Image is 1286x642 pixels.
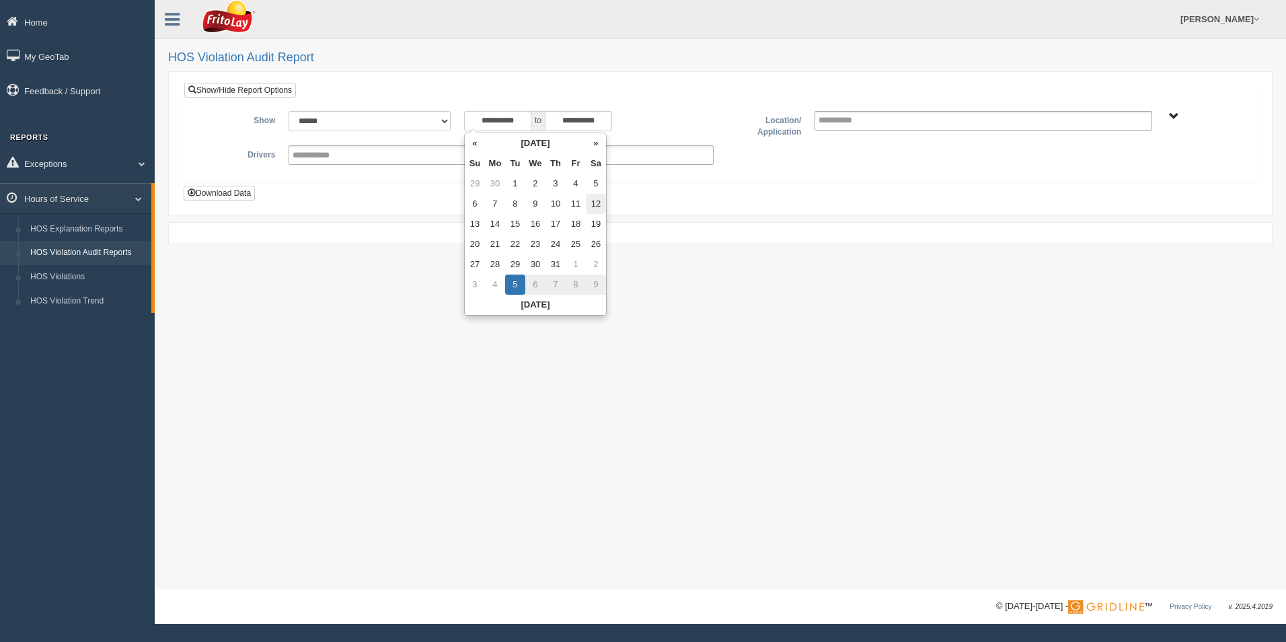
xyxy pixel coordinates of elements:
[184,186,255,201] button: Download Data
[566,234,586,254] td: 25
[566,194,586,214] td: 11
[24,265,151,289] a: HOS Violations
[996,600,1273,614] div: © [DATE]-[DATE] - ™
[720,111,808,139] label: Location/ Application
[566,275,586,295] td: 8
[525,194,545,214] td: 9
[586,214,606,234] td: 19
[525,174,545,194] td: 2
[525,153,545,174] th: We
[465,174,485,194] td: 29
[531,111,545,131] span: to
[505,275,525,295] td: 5
[1229,603,1273,610] span: v. 2025.4.2019
[545,174,566,194] td: 3
[485,194,505,214] td: 7
[566,174,586,194] td: 4
[586,194,606,214] td: 12
[505,214,525,234] td: 15
[465,254,485,275] td: 27
[525,275,545,295] td: 6
[545,275,566,295] td: 7
[465,153,485,174] th: Su
[566,254,586,275] td: 1
[24,217,151,242] a: HOS Explanation Reports
[545,254,566,275] td: 31
[505,174,525,194] td: 1
[465,275,485,295] td: 3
[586,275,606,295] td: 9
[1068,600,1144,614] img: Gridline
[545,194,566,214] td: 10
[465,234,485,254] td: 20
[1170,603,1211,610] a: Privacy Policy
[586,174,606,194] td: 5
[525,214,545,234] td: 16
[586,234,606,254] td: 26
[465,295,606,315] th: [DATE]
[24,289,151,314] a: HOS Violation Trend
[586,254,606,275] td: 2
[525,254,545,275] td: 30
[485,174,505,194] td: 30
[194,111,282,127] label: Show
[545,214,566,234] td: 17
[465,194,485,214] td: 6
[545,153,566,174] th: Th
[485,133,586,153] th: [DATE]
[505,234,525,254] td: 22
[525,234,545,254] td: 23
[465,214,485,234] td: 13
[184,83,296,98] a: Show/Hide Report Options
[485,153,505,174] th: Mo
[545,234,566,254] td: 24
[566,153,586,174] th: Fr
[168,51,1273,65] h2: HOS Violation Audit Report
[505,254,525,275] td: 29
[505,194,525,214] td: 8
[586,153,606,174] th: Sa
[505,153,525,174] th: Tu
[24,241,151,265] a: HOS Violation Audit Reports
[485,254,505,275] td: 28
[485,214,505,234] td: 14
[586,133,606,153] th: »
[566,214,586,234] td: 18
[194,145,282,162] label: Drivers
[485,275,505,295] td: 4
[465,133,485,153] th: «
[485,234,505,254] td: 21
